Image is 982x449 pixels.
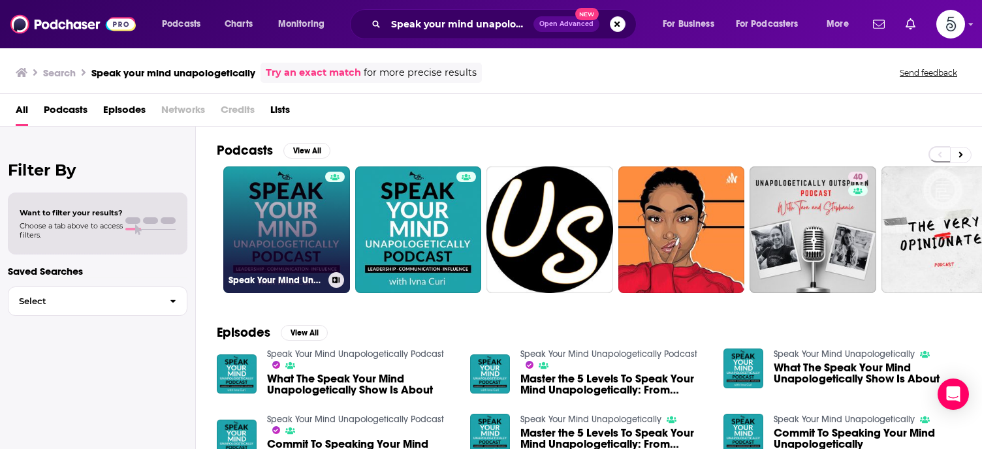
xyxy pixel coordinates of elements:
[20,221,123,240] span: Choose a tab above to access filters.
[16,99,28,126] a: All
[44,99,87,126] a: Podcasts
[217,324,270,341] h2: Episodes
[723,348,763,388] img: What The Speak Your Mind Unapologetically Show Is About
[161,99,205,126] span: Networks
[827,15,849,33] span: More
[750,166,876,293] a: 40
[217,142,273,159] h2: Podcasts
[153,14,217,35] button: open menu
[386,14,533,35] input: Search podcasts, credits, & more...
[8,265,187,277] p: Saved Searches
[520,348,697,360] a: Speak Your Mind Unapologetically Podcast
[162,15,200,33] span: Podcasts
[936,10,965,39] button: Show profile menu
[774,362,961,384] a: What The Speak Your Mind Unapologetically Show Is About
[848,172,868,182] a: 40
[267,373,454,395] a: What The Speak Your Mind Unapologetically Show Is About
[8,286,187,316] button: Select
[938,379,969,410] div: Open Intercom Messenger
[470,354,510,394] img: Master the 5 Levels To Speak Your Mind Unapologetically: From Silence to Influence
[267,348,444,360] a: Speak Your Mind Unapologetically Podcast
[774,348,915,360] a: Speak Your Mind Unapologetically
[269,14,341,35] button: open menu
[225,15,253,33] span: Charts
[520,373,708,395] a: Master the 5 Levels To Speak Your Mind Unapologetically: From Silence to Influence
[736,15,799,33] span: For Podcasters
[221,99,255,126] span: Credits
[217,142,330,159] a: PodcastsView All
[43,67,76,79] h3: Search
[8,161,187,179] h2: Filter By
[774,414,915,425] a: Speak Your Mind Unapologetically
[727,14,817,35] button: open menu
[283,143,330,159] button: View All
[91,67,255,79] h3: Speak your mind unapologetically
[223,166,350,293] a: Speak Your Mind Unapologetically Podcast
[270,99,290,126] a: Lists
[654,14,731,35] button: open menu
[10,12,136,37] img: Podchaser - Follow, Share and Rate Podcasts
[575,8,599,20] span: New
[266,65,361,80] a: Try an exact match
[520,414,661,425] a: Speak Your Mind Unapologetically
[278,15,325,33] span: Monitoring
[817,14,865,35] button: open menu
[217,354,257,394] img: What The Speak Your Mind Unapologetically Show Is About
[663,15,714,33] span: For Business
[281,325,328,341] button: View All
[217,324,328,341] a: EpisodesView All
[853,171,863,184] span: 40
[20,208,123,217] span: Want to filter your results?
[362,9,649,39] div: Search podcasts, credits, & more...
[896,67,961,78] button: Send feedback
[267,414,444,425] a: Speak Your Mind Unapologetically Podcast
[936,10,965,39] img: User Profile
[103,99,146,126] a: Episodes
[936,10,965,39] span: Logged in as Spiral5-G2
[8,297,159,305] span: Select
[868,13,890,35] a: Show notifications dropdown
[539,21,594,27] span: Open Advanced
[533,16,599,32] button: Open AdvancedNew
[364,65,477,80] span: for more precise results
[216,14,261,35] a: Charts
[229,275,323,286] h3: Speak Your Mind Unapologetically Podcast
[900,13,921,35] a: Show notifications dropdown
